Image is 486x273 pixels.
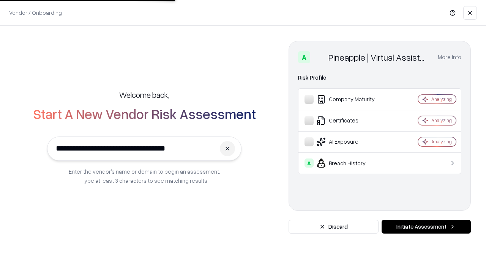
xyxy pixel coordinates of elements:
[305,95,395,104] div: Company Maturity
[9,9,62,17] p: Vendor / Onboarding
[313,51,325,63] img: Pineapple | Virtual Assistant Agency
[431,138,452,145] div: Analyzing
[119,89,169,100] h5: Welcome back,
[305,137,395,146] div: AI Exposure
[382,220,471,234] button: Initiate Assessment
[289,220,379,234] button: Discard
[298,51,310,63] div: A
[328,51,429,63] div: Pineapple | Virtual Assistant Agency
[305,158,314,168] div: A
[305,158,395,168] div: Breach History
[431,96,452,102] div: Analyzing
[33,106,256,121] h2: Start A New Vendor Risk Assessment
[431,117,452,124] div: Analyzing
[305,116,395,125] div: Certificates
[298,73,461,82] div: Risk Profile
[69,167,220,185] p: Enter the vendor’s name or domain to begin an assessment. Type at least 3 characters to see match...
[438,50,461,64] button: More info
